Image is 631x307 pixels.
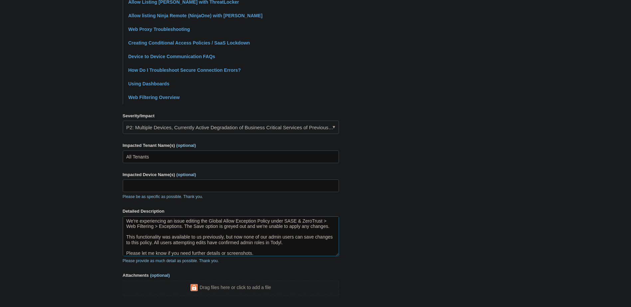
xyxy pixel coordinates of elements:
[123,171,339,178] label: Impacted Device Name(s)
[123,258,339,264] p: Please provide as much detail as possible. Thank you.
[128,95,180,100] a: Web Filtering Overview
[176,143,196,148] span: (optional)
[123,272,339,279] label: Attachments
[128,40,250,46] a: Creating Conditional Access Policies / SaaS Lockdown
[150,273,170,278] span: (optional)
[123,208,339,215] label: Detailed Description
[128,27,190,32] a: Web Proxy Troubleshooting
[123,142,339,149] label: Impacted Tenant Name(s)
[128,13,263,18] a: Allow listing Ninja Remote (NinjaOne) with [PERSON_NAME]
[128,54,215,59] a: Device to Device Communication FAQs
[176,172,196,177] span: (optional)
[123,121,339,134] a: P2: Multiple Devices, Currently Active Degradation of Business Critical Services of Previously Wo...
[128,81,170,86] a: Using Dashboards
[128,67,241,73] a: How Do I Troubleshoot Secure Connection Errors?
[123,113,339,119] label: Severity/Impact
[123,194,339,200] p: Please be as specific as possible. Thank you.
